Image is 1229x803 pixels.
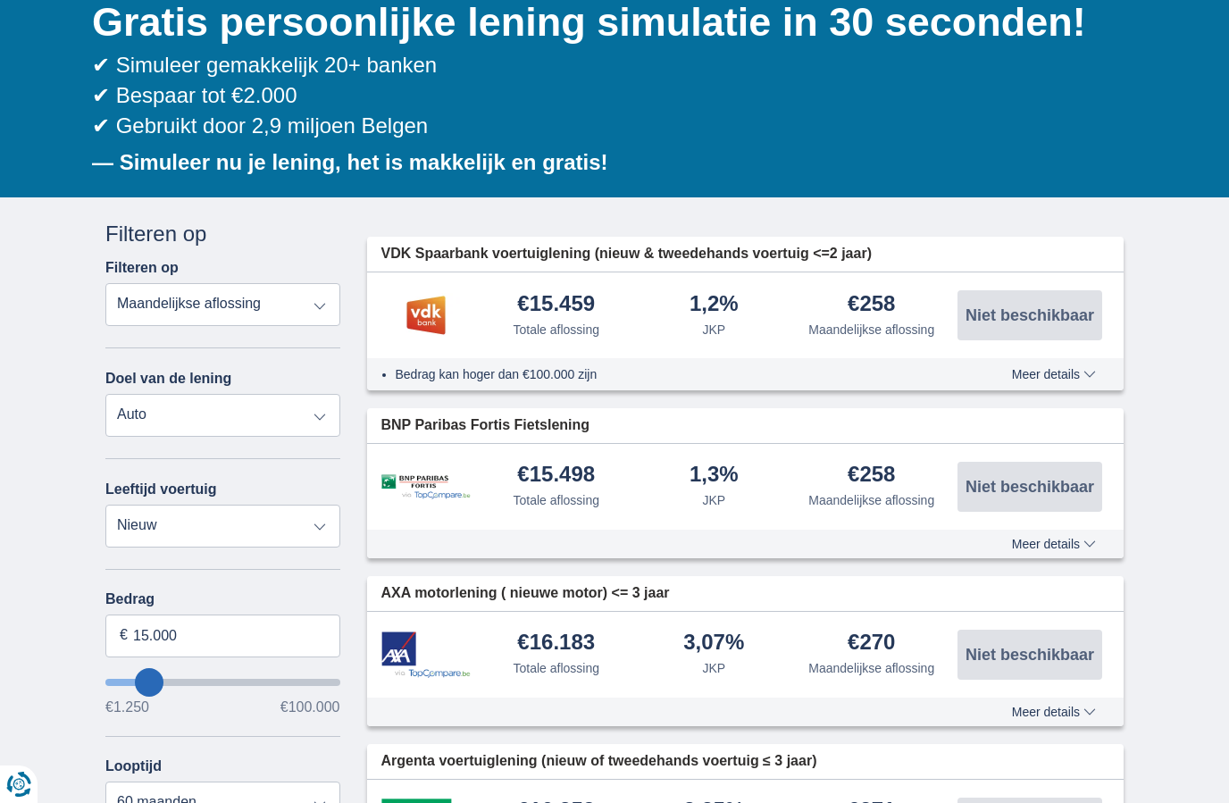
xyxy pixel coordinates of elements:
label: Leeftijd voertuig [105,481,216,498]
div: Maandelijkse aflossing [808,321,934,339]
div: Maandelijkse aflossing [808,659,934,677]
span: AXA motorlening ( nieuwe motor) <= 3 jaar [381,583,670,604]
label: Doel van de lening [105,371,231,387]
div: €258 [848,464,895,488]
button: Niet beschikbaar [957,462,1102,512]
div: €16.183 [517,632,595,656]
span: €1.250 [105,700,149,715]
span: Niet beschikbaar [966,479,1094,495]
img: product.pl.alt VDK bank [381,293,471,338]
div: 1,2% [690,293,739,317]
span: BNP Paribas Fortis Fietslening [381,415,590,436]
div: Filteren op [105,219,340,249]
button: Meer details [999,367,1109,381]
div: JKP [702,659,725,677]
label: Filteren op [105,260,179,276]
div: Maandelijkse aflossing [808,491,934,509]
div: 3,07% [683,632,744,656]
div: JKP [702,491,725,509]
span: VDK Spaarbank voertuiglening (nieuw & tweedehands voertuig <=2 jaar) [381,244,872,264]
div: Totale aflossing [513,491,599,509]
div: €15.459 [517,293,595,317]
span: Meer details [1012,706,1096,718]
span: Meer details [1012,538,1096,550]
button: Niet beschikbaar [957,290,1102,340]
div: €15.498 [517,464,595,488]
div: ✔ Simuleer gemakkelijk 20+ banken ✔ Bespaar tot €2.000 ✔ Gebruikt door 2,9 miljoen Belgen [92,50,1124,142]
span: Niet beschikbaar [966,307,1094,323]
button: Niet beschikbaar [957,630,1102,680]
b: — Simuleer nu je lening, het is makkelijk en gratis! [92,150,608,174]
input: wantToBorrow [105,679,340,686]
div: Totale aflossing [513,321,599,339]
button: Meer details [999,705,1109,719]
div: Totale aflossing [513,659,599,677]
div: JKP [702,321,725,339]
div: 1,3% [690,464,739,488]
div: €270 [848,632,895,656]
label: Bedrag [105,591,340,607]
img: product.pl.alt BNP Paribas Fortis [381,474,471,500]
img: product.pl.alt Axa Bank [381,632,471,679]
span: € [120,625,128,646]
span: Niet beschikbaar [966,647,1094,663]
span: Argenta voertuiglening (nieuw of tweedehands voertuig ≤ 3 jaar) [381,751,817,772]
span: €100.000 [280,700,340,715]
div: €258 [848,293,895,317]
li: Bedrag kan hoger dan €100.000 zijn [396,365,947,383]
label: Looptijd [105,758,162,774]
button: Meer details [999,537,1109,551]
span: Meer details [1012,368,1096,381]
